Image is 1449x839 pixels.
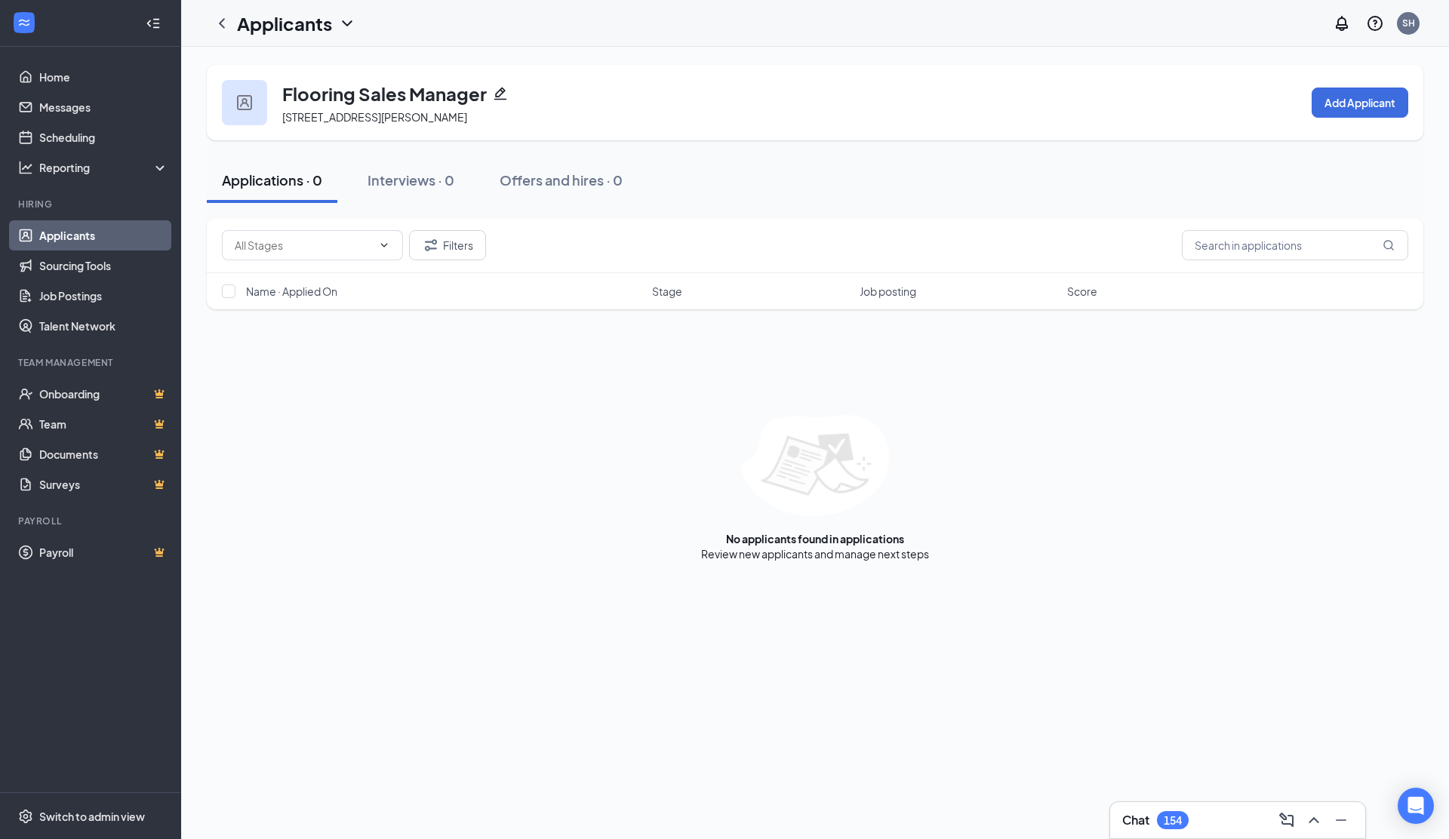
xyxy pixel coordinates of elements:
[235,237,372,254] input: All Stages
[39,409,168,439] a: TeamCrown
[39,439,168,469] a: DocumentsCrown
[1402,17,1415,29] div: SH
[378,239,390,251] svg: ChevronDown
[726,531,904,546] div: No applicants found in applications
[860,284,916,299] span: Job posting
[338,14,356,32] svg: ChevronDown
[18,198,165,211] div: Hiring
[742,415,889,516] img: empty-state
[39,62,168,92] a: Home
[39,809,145,824] div: Switch to admin view
[1366,14,1384,32] svg: QuestionInfo
[1329,808,1353,832] button: Minimize
[500,171,623,189] div: Offers and hires · 0
[39,250,168,281] a: Sourcing Tools
[1332,811,1350,829] svg: Minimize
[409,230,486,260] button: Filter Filters
[282,110,467,124] span: [STREET_ADDRESS][PERSON_NAME]
[17,15,32,30] svg: WorkstreamLogo
[237,95,252,110] img: user icon
[1164,814,1182,827] div: 154
[18,515,165,527] div: Payroll
[246,284,337,299] span: Name · Applied On
[18,160,33,175] svg: Analysis
[39,122,168,152] a: Scheduling
[1302,808,1326,832] button: ChevronUp
[18,809,33,824] svg: Settings
[1383,239,1395,251] svg: MagnifyingGlass
[237,11,332,36] h1: Applicants
[422,236,440,254] svg: Filter
[1278,811,1296,829] svg: ComposeMessage
[1305,811,1323,829] svg: ChevronUp
[1275,808,1299,832] button: ComposeMessage
[213,14,231,32] svg: ChevronLeft
[1333,14,1351,32] svg: Notifications
[652,284,682,299] span: Stage
[282,81,487,106] h3: Flooring Sales Manager
[39,220,168,250] a: Applicants
[39,469,168,499] a: SurveysCrown
[39,281,168,311] a: Job Postings
[39,160,169,175] div: Reporting
[368,171,454,189] div: Interviews · 0
[1312,88,1408,118] button: Add Applicant
[1182,230,1408,260] input: Search in applications
[39,537,168,567] a: PayrollCrown
[1067,284,1097,299] span: Score
[1398,788,1434,824] div: Open Intercom Messenger
[1122,812,1149,828] h3: Chat
[146,16,161,31] svg: Collapse
[39,379,168,409] a: OnboardingCrown
[18,356,165,369] div: Team Management
[39,92,168,122] a: Messages
[701,546,929,561] div: Review new applicants and manage next steps
[39,311,168,341] a: Talent Network
[493,86,508,101] svg: Pencil
[222,171,322,189] div: Applications · 0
